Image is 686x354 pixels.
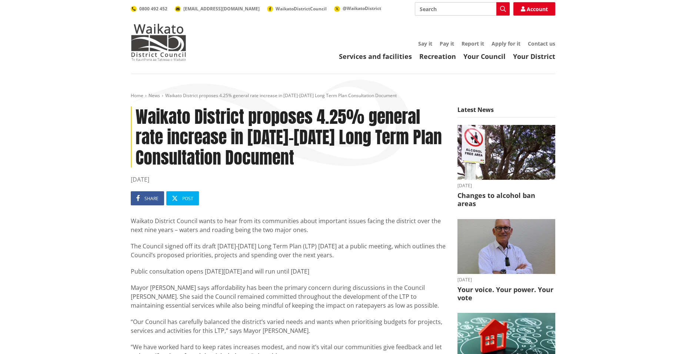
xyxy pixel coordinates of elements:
a: [EMAIL_ADDRESS][DOMAIN_NAME] [175,6,260,12]
img: Alcohol Control Bylaw adopted - August 2025 (2) [457,125,555,180]
a: Services and facilities [339,52,412,61]
a: Home [131,92,143,99]
h3: Changes to alcohol ban areas [457,192,555,208]
time: [DATE] [131,175,446,184]
span: [EMAIL_ADDRESS][DOMAIN_NAME] [183,6,260,12]
a: [DATE] Your voice. Your power. Your vote [457,219,555,302]
p: The Council signed off its draft [DATE]-[DATE] Long Term Plan (LTP) [DATE] at a public meeting, w... [131,242,446,259]
time: [DATE] [457,183,555,188]
a: News [149,92,160,99]
a: Say it [418,40,432,47]
img: Craig Hobbs [457,219,555,274]
span: @WaikatoDistrict [343,5,381,11]
h1: Waikato District proposes 4.25% general rate increase in [DATE]-[DATE] Long Term Plan Consultatio... [131,106,446,168]
a: Share [131,191,164,205]
span: Share [144,195,159,202]
span: 0800 492 452 [139,6,167,12]
a: Recreation [419,52,456,61]
span: Post [182,195,193,202]
p: Mayor [PERSON_NAME] says affordability has been the primary concern during discussions in the Cou... [131,283,446,310]
a: 0800 492 452 [131,6,167,12]
p: Waikato District Council wants to hear from its communities about important issues facing the dis... [131,216,446,234]
a: Contact us [528,40,555,47]
h5: Latest News [457,106,555,118]
img: Waikato District Council - Te Kaunihera aa Takiwaa o Waikato [131,24,186,61]
input: Search input [415,2,510,16]
a: Apply for it [492,40,520,47]
a: Your District [513,52,555,61]
a: [DATE] Changes to alcohol ban areas [457,125,555,208]
a: Pay it [440,40,454,47]
p: Public consultation opens [DATE][DATE] and will run until [DATE] [131,267,446,276]
span: WaikatoDistrictCouncil [276,6,327,12]
a: WaikatoDistrictCouncil [267,6,327,12]
span: Waikato District proposes 4.25% general rate increase in [DATE]-[DATE] Long Term Plan Consultatio... [165,92,397,99]
h3: Your voice. Your power. Your vote [457,286,555,302]
a: @WaikatoDistrict [334,5,381,11]
a: Post [166,191,199,205]
a: Account [513,2,555,16]
p: “Our Council has carefully balanced the district’s varied needs and wants when prioritising budge... [131,317,446,335]
nav: breadcrumb [131,93,555,99]
a: Report it [462,40,484,47]
a: Your Council [463,52,506,61]
time: [DATE] [457,278,555,282]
